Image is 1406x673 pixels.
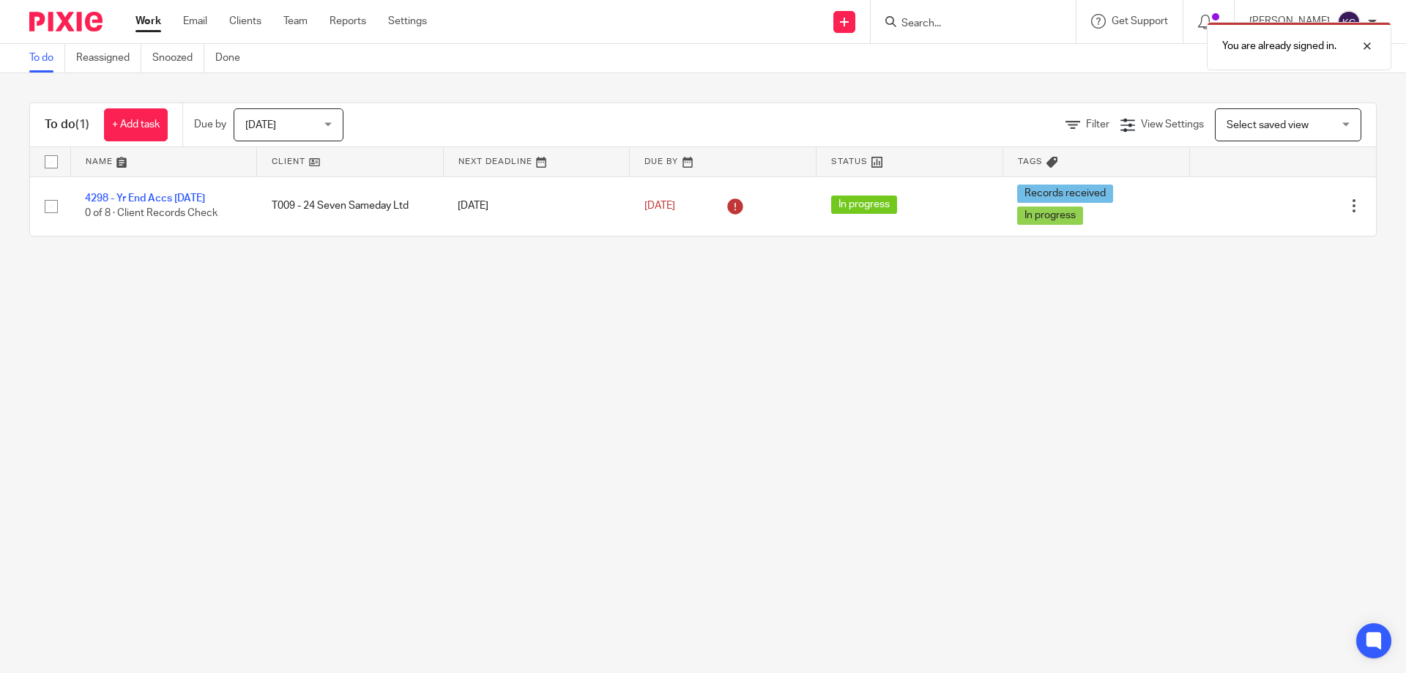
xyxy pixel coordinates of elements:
a: Snoozed [152,44,204,72]
a: Clients [229,14,261,29]
td: T009 - 24 Seven Sameday Ltd [257,176,444,236]
a: Settings [388,14,427,29]
span: Filter [1086,119,1109,130]
span: View Settings [1141,119,1204,130]
a: Reassigned [76,44,141,72]
span: Select saved view [1227,120,1309,130]
a: Reports [330,14,366,29]
a: 4298 - Yr End Accs [DATE] [85,193,205,204]
img: svg%3E [1337,10,1361,34]
h1: To do [45,117,89,133]
span: Tags [1018,157,1043,166]
a: To do [29,44,65,72]
a: Team [283,14,308,29]
a: + Add task [104,108,168,141]
span: 0 of 8 · Client Records Check [85,209,217,219]
p: Due by [194,117,226,132]
span: [DATE] [644,201,675,211]
img: Pixie [29,12,103,31]
span: [DATE] [245,120,276,130]
span: Records received [1017,185,1113,203]
a: Work [135,14,161,29]
a: Done [215,44,251,72]
a: Email [183,14,207,29]
p: You are already signed in. [1222,39,1336,53]
td: [DATE] [443,176,630,236]
span: In progress [831,196,897,214]
span: (1) [75,119,89,130]
span: In progress [1017,207,1083,225]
